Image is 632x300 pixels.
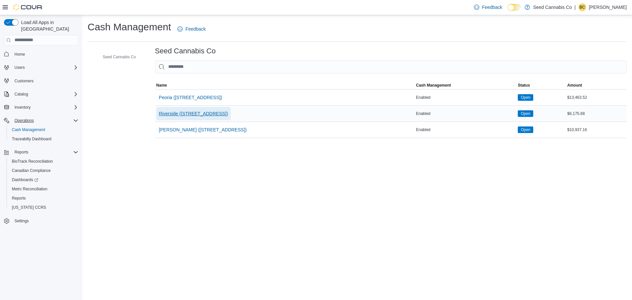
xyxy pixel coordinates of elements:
span: Customers [14,78,34,84]
button: BioTrack Reconciliation [7,157,81,166]
div: $13,463.52 [566,94,627,101]
button: Seed Cannabis Co [93,53,139,61]
span: Status [518,83,530,88]
span: Open [518,126,533,133]
span: Reports [9,194,78,202]
button: Settings [1,216,81,226]
div: Enabled [415,110,516,118]
span: Customers [12,77,78,85]
span: Settings [14,218,29,224]
a: Customers [12,77,36,85]
input: Dark Mode [508,4,521,11]
span: Reports [12,196,26,201]
button: Traceabilty Dashboard [7,134,81,144]
button: Users [1,63,81,72]
span: Peoria ([STREET_ADDRESS]) [159,94,222,101]
span: Metrc Reconciliation [12,186,47,192]
a: Canadian Compliance [9,167,53,175]
button: Peoria ([STREET_ADDRESS]) [156,91,225,104]
button: Reports [7,194,81,203]
button: Cash Management [7,125,81,134]
span: Traceabilty Dashboard [9,135,78,143]
h1: Cash Management [88,20,171,34]
div: Enabled [415,126,516,134]
span: Feedback [185,26,205,32]
button: Catalog [1,90,81,99]
span: Cash Management [416,83,451,88]
a: Traceabilty Dashboard [9,135,54,143]
button: Reports [1,148,81,157]
a: Dashboards [7,175,81,184]
div: $6,175.68 [566,110,627,118]
button: [US_STATE] CCRS [7,203,81,212]
span: Reports [12,148,78,156]
span: Cash Management [12,127,45,132]
nav: Complex example [4,47,78,243]
div: $10,937.16 [566,126,627,134]
button: Status [516,81,566,89]
span: Amount [567,83,582,88]
span: Open [521,127,530,133]
span: Home [14,52,25,57]
span: Dashboards [12,177,38,182]
button: Reports [12,148,31,156]
p: [PERSON_NAME] [589,3,627,11]
p: | [574,3,576,11]
span: Canadian Compliance [9,167,78,175]
button: Inventory [12,103,33,111]
span: Name [156,83,167,88]
span: Inventory [12,103,78,111]
p: Seed Cannabis Co [533,3,572,11]
span: Load All Apps in [GEOGRAPHIC_DATA] [18,19,78,32]
span: Traceabilty Dashboard [12,136,51,142]
button: Users [12,64,27,71]
span: Dashboards [9,176,78,184]
a: Feedback [175,22,208,36]
span: [PERSON_NAME] ([STREET_ADDRESS]) [159,126,247,133]
button: Inventory [1,103,81,112]
span: Cash Management [9,126,78,134]
button: Operations [1,116,81,125]
button: Operations [12,117,37,124]
a: BioTrack Reconciliation [9,157,56,165]
button: Canadian Compliance [7,166,81,175]
span: Metrc Reconciliation [9,185,78,193]
a: Home [12,50,28,58]
button: Riverside ([STREET_ADDRESS]) [156,107,231,120]
button: [PERSON_NAME] ([STREET_ADDRESS]) [156,123,250,136]
button: Metrc Reconciliation [7,184,81,194]
span: Open [521,95,530,100]
span: Open [518,94,533,101]
span: Open [521,111,530,117]
div: Bonnie Caldwell [578,3,586,11]
button: Name [155,81,415,89]
span: Users [12,64,78,71]
span: Washington CCRS [9,204,78,211]
span: Catalog [12,90,78,98]
span: Feedback [482,4,502,11]
button: Cash Management [415,81,516,89]
a: Reports [9,194,28,202]
span: Catalog [14,92,28,97]
span: Inventory [14,105,31,110]
a: Cash Management [9,126,48,134]
a: Feedback [471,1,505,14]
span: Operations [12,117,78,124]
button: Amount [566,81,627,89]
button: Catalog [12,90,31,98]
a: Dashboards [9,176,41,184]
a: Metrc Reconciliation [9,185,50,193]
span: Canadian Compliance [12,168,51,173]
a: [US_STATE] CCRS [9,204,49,211]
h3: Seed Cannabis Co [155,47,216,55]
span: Riverside ([STREET_ADDRESS]) [159,110,228,117]
input: This is a search bar. As you type, the results lower in the page will automatically filter. [155,60,627,73]
span: Seed Cannabis Co [103,54,136,60]
span: Users [14,65,25,70]
span: BioTrack Reconciliation [9,157,78,165]
img: Cova [13,4,43,11]
span: BioTrack Reconciliation [12,159,53,164]
a: Settings [12,217,31,225]
span: Open [518,110,533,117]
